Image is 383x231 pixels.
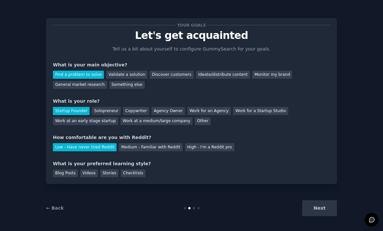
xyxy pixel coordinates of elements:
[53,160,330,167] div: What is your preferred learning style?
[53,107,90,115] div: Startup Founder
[53,30,330,41] p: Let's get acquainted
[53,81,107,89] div: General market research
[80,169,98,178] div: Videos
[53,62,330,68] div: What is your main objective?
[106,71,147,79] div: Validate a solution
[150,71,193,79] div: Discover customers
[110,46,273,52] p: Tell us a bit about yourself to configure GummySearch for your goals.
[53,71,104,79] div: Find a problem to solve
[185,143,234,151] div: High - I'm a Reddit pro
[233,107,288,115] div: Work for a Startup Studio
[119,143,182,151] div: Medium - Familiar with Reddit
[109,81,145,89] div: Something else
[53,169,78,178] div: Blog Posts
[252,71,292,79] div: Monitor my brand
[196,71,250,79] div: Ideate/distribute content
[92,107,120,115] div: Solopreneur
[187,107,231,115] div: Work for an Agency
[152,107,185,115] div: Agency Owner
[53,134,330,141] div: How comfortable are you with Reddit?
[53,117,118,125] div: Work at an early stage startup
[123,107,149,115] div: Copywriter
[121,169,145,178] div: Checklists
[195,117,211,125] div: Other
[53,98,330,105] div: What is your role?
[120,117,192,125] div: Work at a medium/large company
[46,205,64,211] a: ← Back
[100,169,118,178] div: Stories
[176,22,207,29] span: Your goals
[53,143,117,151] div: Low - Have never tried Reddit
